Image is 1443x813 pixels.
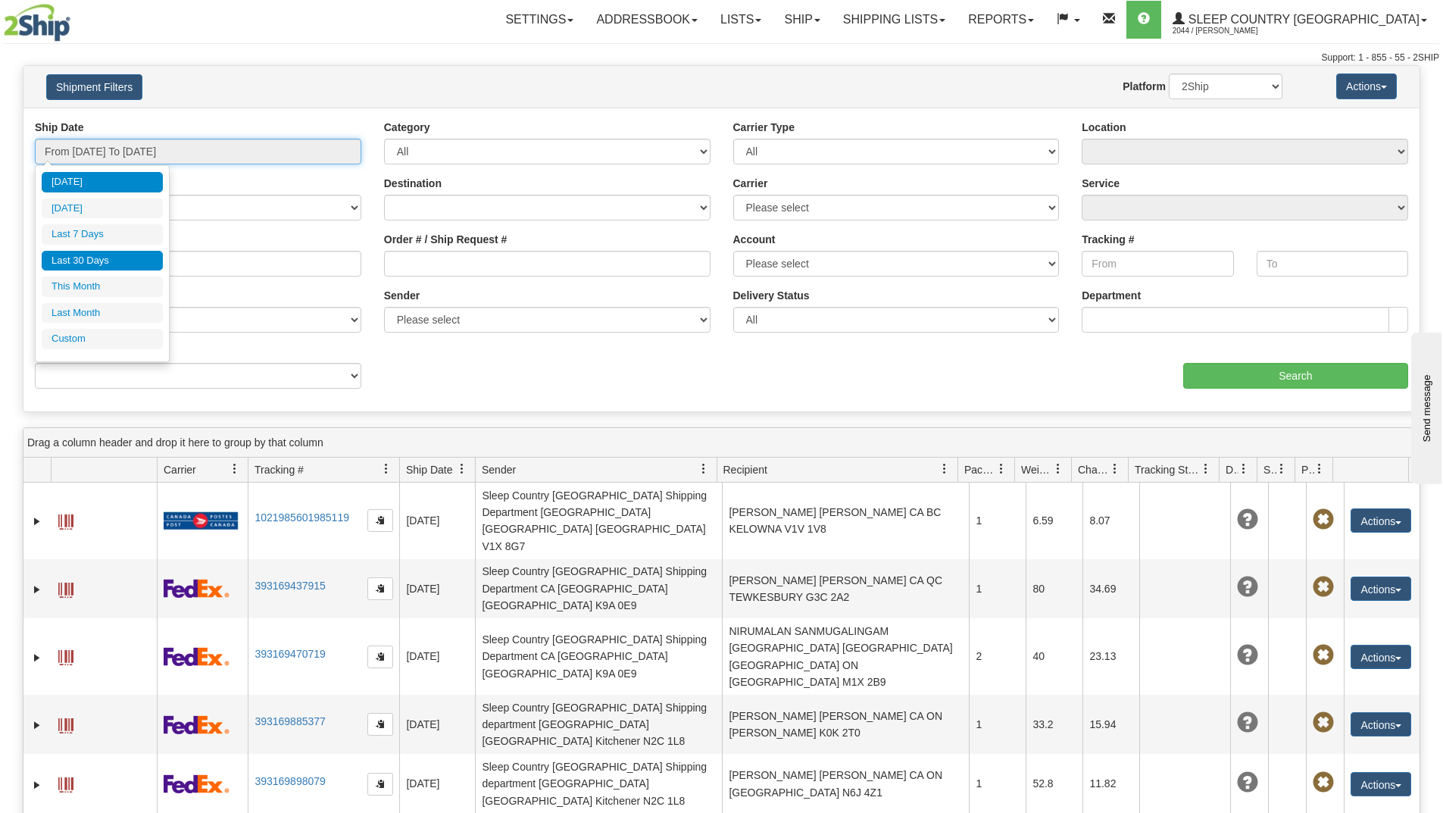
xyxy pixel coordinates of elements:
[1082,120,1126,135] label: Location
[1237,772,1258,793] span: Unknown
[1269,456,1295,482] a: Shipment Issues filter column settings
[399,559,475,618] td: [DATE]
[30,718,45,733] a: Expand
[30,777,45,793] a: Expand
[4,52,1439,64] div: Support: 1 - 855 - 55 - 2SHIP
[384,288,420,303] label: Sender
[723,462,767,477] span: Recipient
[494,1,585,39] a: Settings
[58,508,73,532] a: Label
[30,650,45,665] a: Expand
[164,462,196,477] span: Carrier
[58,643,73,668] a: Label
[1082,754,1139,813] td: 11.82
[482,462,516,477] span: Sender
[1301,462,1314,477] span: Pickup Status
[733,176,768,191] label: Carrier
[1408,329,1441,483] iframe: chat widget
[932,456,957,482] a: Recipient filter column settings
[1082,483,1139,559] td: 8.07
[722,559,969,618] td: [PERSON_NAME] [PERSON_NAME] CA QC TEWKESBURY G3C 2A2
[1082,232,1134,247] label: Tracking #
[969,754,1026,813] td: 1
[1026,483,1082,559] td: 6.59
[1336,73,1397,99] button: Actions
[1082,559,1139,618] td: 34.69
[255,580,325,592] a: 393169437915
[475,695,722,754] td: Sleep Country [GEOGRAPHIC_DATA] Shipping department [GEOGRAPHIC_DATA] [GEOGRAPHIC_DATA] Kitchener...
[399,618,475,695] td: [DATE]
[733,232,776,247] label: Account
[42,251,163,271] li: Last 30 Days
[989,456,1014,482] a: Packages filter column settings
[1173,23,1286,39] span: 2044 / [PERSON_NAME]
[367,577,393,600] button: Copy to clipboard
[255,462,304,477] span: Tracking #
[255,648,325,660] a: 393169470719
[46,74,142,100] button: Shipment Filters
[11,13,140,24] div: Send message
[733,120,795,135] label: Carrier Type
[475,483,722,559] td: Sleep Country [GEOGRAPHIC_DATA] Shipping Department [GEOGRAPHIC_DATA] [GEOGRAPHIC_DATA] [GEOGRAPH...
[1021,462,1053,477] span: Weight
[475,559,722,618] td: Sleep Country [GEOGRAPHIC_DATA] Shipping Department CA [GEOGRAPHIC_DATA] [GEOGRAPHIC_DATA] K9A 0E9
[42,329,163,349] li: Custom
[399,754,475,813] td: [DATE]
[449,456,475,482] a: Ship Date filter column settings
[691,456,717,482] a: Sender filter column settings
[367,509,393,532] button: Copy to clipboard
[1082,695,1139,754] td: 15.94
[399,483,475,559] td: [DATE]
[1185,13,1420,26] span: Sleep Country [GEOGRAPHIC_DATA]
[722,618,969,695] td: NIRUMALAN SANMUGALINGAM [GEOGRAPHIC_DATA] [GEOGRAPHIC_DATA] [GEOGRAPHIC_DATA] ON [GEOGRAPHIC_DATA...
[1045,456,1071,482] a: Weight filter column settings
[475,618,722,695] td: Sleep Country [GEOGRAPHIC_DATA] Shipping Department CA [GEOGRAPHIC_DATA] [GEOGRAPHIC_DATA] K9A 0E9
[1263,462,1276,477] span: Shipment Issues
[1313,645,1334,666] span: Pickup Not Assigned
[1082,288,1141,303] label: Department
[367,646,393,668] button: Copy to clipboard
[1237,645,1258,666] span: Unknown
[964,462,996,477] span: Packages
[1082,251,1233,277] input: From
[42,224,163,245] li: Last 7 Days
[969,483,1026,559] td: 1
[42,172,163,192] li: [DATE]
[255,775,325,787] a: 393169898079
[722,695,969,754] td: [PERSON_NAME] [PERSON_NAME] CA ON [PERSON_NAME] K0K 2T0
[1026,754,1082,813] td: 52.8
[1102,456,1128,482] a: Charge filter column settings
[1237,712,1258,733] span: Unknown
[1026,618,1082,695] td: 40
[367,713,393,736] button: Copy to clipboard
[58,711,73,736] a: Label
[1237,509,1258,530] span: Unknown
[406,462,452,477] span: Ship Date
[1231,456,1257,482] a: Delivery Status filter column settings
[1313,712,1334,733] span: Pickup Not Assigned
[30,582,45,597] a: Expand
[30,514,45,529] a: Expand
[957,1,1045,39] a: Reports
[969,695,1026,754] td: 1
[1026,559,1082,618] td: 80
[1082,618,1139,695] td: 23.13
[1161,1,1438,39] a: Sleep Country [GEOGRAPHIC_DATA] 2044 / [PERSON_NAME]
[222,456,248,482] a: Carrier filter column settings
[164,774,230,793] img: 2 - FedEx Express®
[1351,772,1411,796] button: Actions
[1351,712,1411,736] button: Actions
[722,754,969,813] td: [PERSON_NAME] [PERSON_NAME] CA ON [GEOGRAPHIC_DATA] N6J 4Z1
[1351,645,1411,669] button: Actions
[373,456,399,482] a: Tracking # filter column settings
[399,695,475,754] td: [DATE]
[1237,577,1258,598] span: Unknown
[384,176,442,191] label: Destination
[1307,456,1332,482] a: Pickup Status filter column settings
[367,773,393,796] button: Copy to clipboard
[164,511,238,530] img: 20 - Canada Post
[709,1,773,39] a: Lists
[1351,577,1411,601] button: Actions
[255,511,349,524] a: 1021985601985119
[1026,695,1082,754] td: 33.2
